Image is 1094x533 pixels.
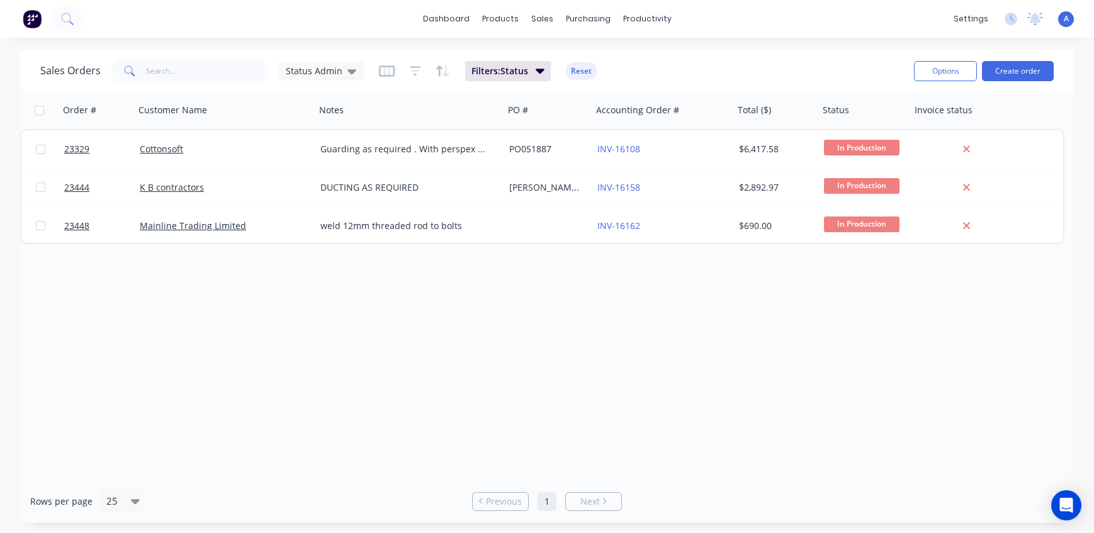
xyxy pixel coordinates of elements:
div: Accounting Order # [596,104,679,116]
div: products [476,9,525,28]
a: dashboard [417,9,476,28]
span: 23329 [64,143,89,155]
span: Status Admin [286,64,342,77]
div: settings [947,9,995,28]
div: Notes [319,104,344,116]
a: Next page [566,495,621,508]
div: Status [823,104,849,116]
div: Order # [63,104,96,116]
span: A [1064,13,1069,25]
a: 23448 [64,207,140,245]
a: K B contractors [140,181,204,193]
div: Guarding as required . With perspex and powder coated [320,143,490,155]
span: Filters: Status [471,65,528,77]
a: 23329 [64,130,140,168]
div: $690.00 [739,220,810,232]
div: [PERSON_NAME] concrete E/T [509,181,584,194]
h1: Sales Orders [40,65,101,77]
span: Rows per page [30,495,93,508]
div: productivity [617,9,678,28]
button: Reset [566,62,597,80]
a: Page 1 is your current page [538,492,556,511]
a: 23444 [64,169,140,206]
a: INV-16162 [597,220,640,232]
div: purchasing [560,9,617,28]
button: Create order [982,61,1054,81]
span: In Production [824,178,899,194]
span: 23448 [64,220,89,232]
a: Previous page [473,495,528,508]
div: weld 12mm threaded rod to bolts [320,220,490,232]
div: PO051887 [509,143,584,155]
span: Previous [486,495,522,508]
div: Open Intercom Messenger [1051,490,1081,520]
div: PO # [508,104,528,116]
div: DUCTING AS REQUIRED [320,181,490,194]
div: Customer Name [138,104,207,116]
span: In Production [824,216,899,232]
div: sales [525,9,560,28]
button: Options [914,61,977,81]
a: INV-16108 [597,143,640,155]
div: Total ($) [738,104,771,116]
img: Factory [23,9,42,28]
a: Cottonsoft [140,143,183,155]
span: Next [580,495,600,508]
div: Invoice status [915,104,973,116]
input: Search... [146,59,269,84]
button: Filters:Status [465,61,551,81]
a: INV-16158 [597,181,640,193]
a: Mainline Trading Limited [140,220,246,232]
ul: Pagination [467,492,627,511]
div: $6,417.58 [739,143,810,155]
span: 23444 [64,181,89,194]
div: $2,892.97 [739,181,810,194]
span: In Production [824,140,899,155]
